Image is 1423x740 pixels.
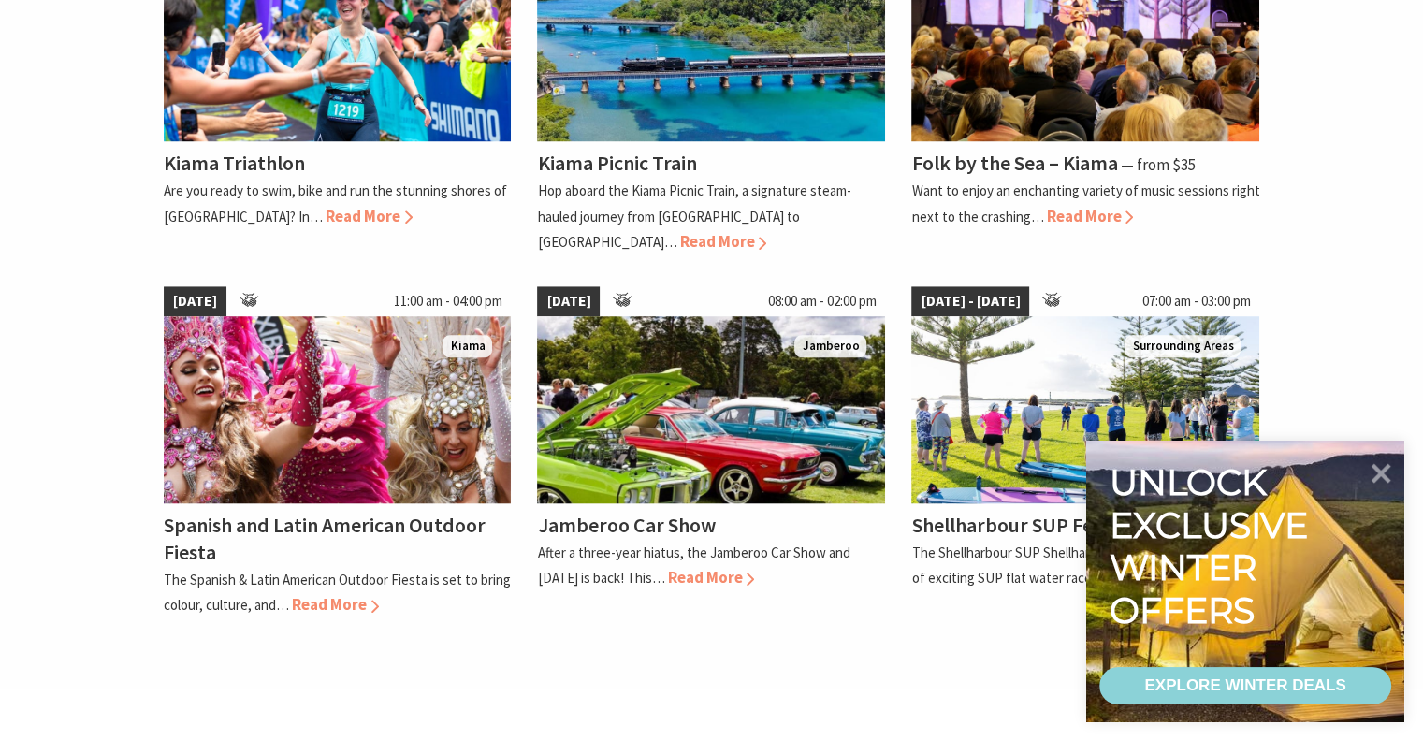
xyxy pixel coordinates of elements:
[326,206,413,226] span: Read More
[537,150,696,176] h4: Kiama Picnic Train
[1099,667,1391,704] a: EXPLORE WINTER DEALS
[679,231,766,252] span: Read More
[537,181,850,250] p: Hop aboard the Kiama Picnic Train, a signature steam-hauled journey from [GEOGRAPHIC_DATA] to [GE...
[911,316,1259,503] img: Jodie Edwards Welcome to Country
[537,512,715,538] h4: Jamberoo Car Show
[911,181,1259,225] p: Want to enjoy an enchanting variety of music sessions right next to the crashing…
[537,544,849,587] p: After a three-year hiatus, the Jamberoo Car Show and [DATE] is back! This…
[758,286,885,316] span: 08:00 am - 02:00 pm
[164,181,507,225] p: Are you ready to swim, bike and run the stunning shores of [GEOGRAPHIC_DATA]? In…
[537,316,885,503] img: Jamberoo Car Show
[384,286,511,316] span: 11:00 am - 04:00 pm
[1110,461,1316,631] div: Unlock exclusive winter offers
[537,286,885,617] a: [DATE] 08:00 am - 02:00 pm Jamberoo Car Show Jamberoo Jamberoo Car Show After a three-year hiatus...
[164,316,512,503] img: Dancers in jewelled pink and silver costumes with feathers, holding their hands up while smiling
[911,512,1140,538] h4: Shellharbour SUP Festival
[911,544,1251,587] p: The Shellharbour SUP Shellharbour will feature three days of exciting SUP flat water races,…
[911,286,1259,617] a: [DATE] - [DATE] 07:00 am - 03:00 pm Jodie Edwards Welcome to Country Surrounding Areas Shellharbo...
[443,335,492,358] span: Kiama
[164,571,511,614] p: The Spanish & Latin American Outdoor Fiesta is set to bring colour, culture, and…
[1046,206,1133,226] span: Read More
[911,150,1117,176] h4: Folk by the Sea – Kiama
[164,286,226,316] span: [DATE]
[1144,667,1345,704] div: EXPLORE WINTER DEALS
[537,286,600,316] span: [DATE]
[164,286,512,617] a: [DATE] 11:00 am - 04:00 pm Dancers in jewelled pink and silver costumes with feathers, holding th...
[1132,286,1259,316] span: 07:00 am - 03:00 pm
[911,286,1029,316] span: [DATE] - [DATE]
[164,512,486,565] h4: Spanish and Latin American Outdoor Fiesta
[667,567,754,588] span: Read More
[1120,154,1195,175] span: ⁠— from $35
[164,150,305,176] h4: Kiama Triathlon
[292,594,379,615] span: Read More
[794,335,866,358] span: Jamberoo
[1125,335,1241,358] span: Surrounding Areas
